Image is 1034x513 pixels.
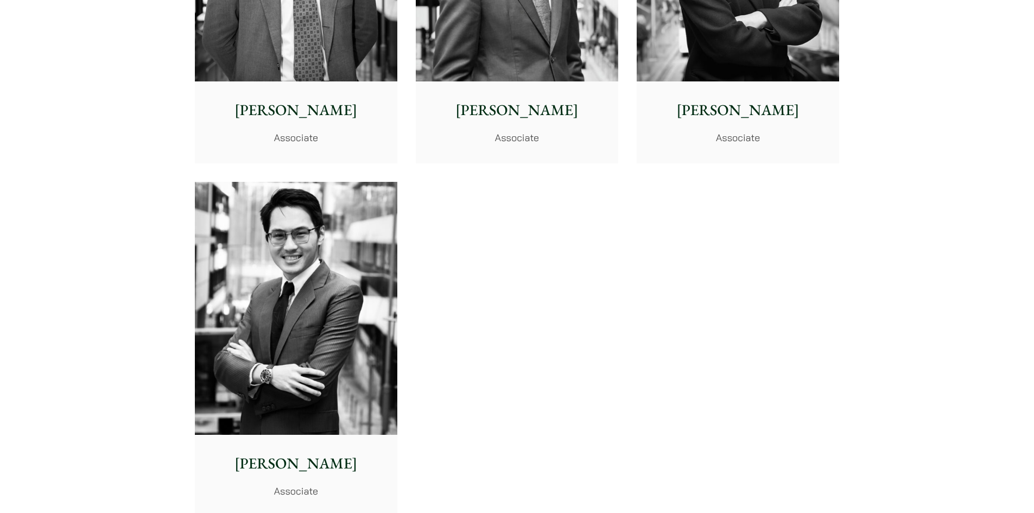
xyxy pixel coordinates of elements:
[204,130,389,145] p: Associate
[645,99,830,122] p: [PERSON_NAME]
[204,484,389,498] p: Associate
[424,130,610,145] p: Associate
[204,99,389,122] p: [PERSON_NAME]
[424,99,610,122] p: [PERSON_NAME]
[204,452,389,475] p: [PERSON_NAME]
[645,130,830,145] p: Associate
